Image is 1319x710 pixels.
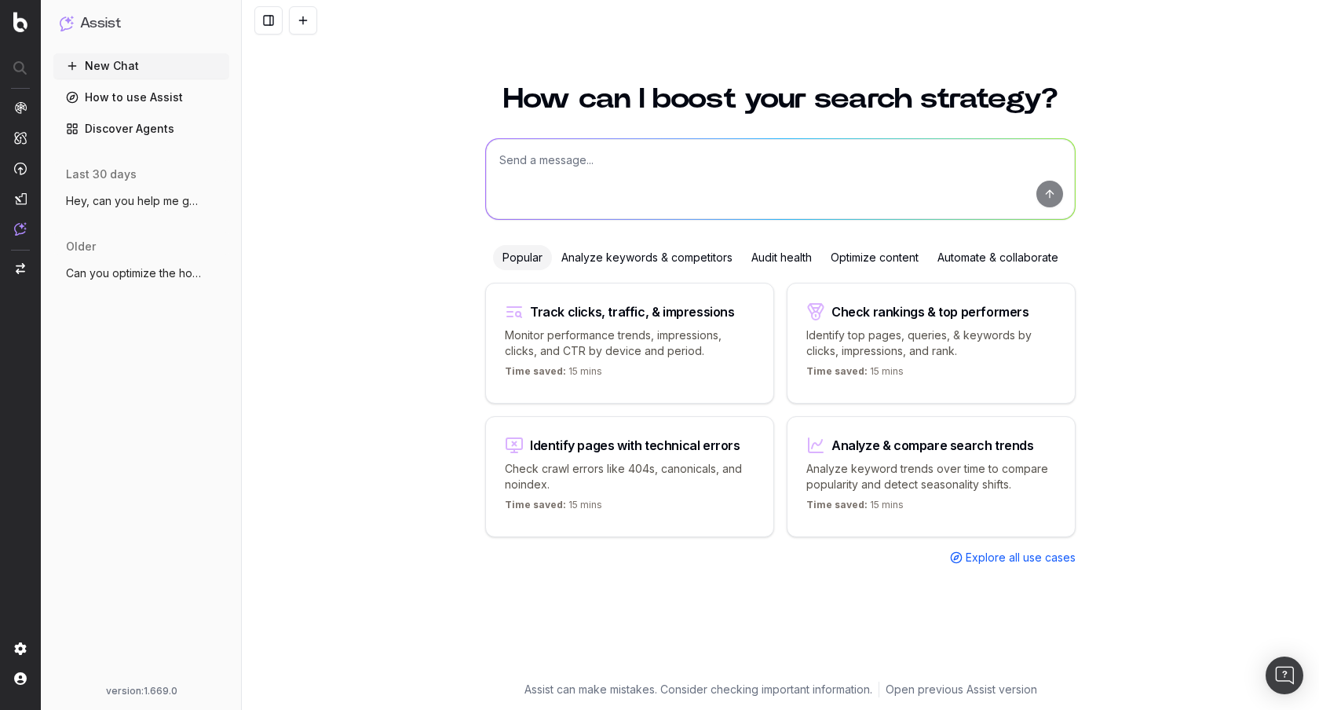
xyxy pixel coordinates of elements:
[806,365,904,384] p: 15 mins
[14,642,27,655] img: Setting
[14,131,27,145] img: Intelligence
[505,365,566,377] span: Time saved:
[806,328,1056,359] p: Identify top pages, queries, & keywords by clicks, impressions, and rank.
[928,245,1068,270] div: Automate & collaborate
[505,499,566,511] span: Time saved:
[60,13,223,35] button: Assist
[524,682,872,697] p: Assist can make mistakes. Consider checking important information.
[493,245,552,270] div: Popular
[950,550,1076,565] a: Explore all use cases
[530,439,740,452] div: Identify pages with technical errors
[53,188,229,214] button: Hey, can you help me get the CSS selecto
[806,365,868,377] span: Time saved:
[530,306,735,318] div: Track clicks, traffic, & impressions
[13,12,27,32] img: Botify logo
[66,239,96,254] span: older
[16,263,25,274] img: Switch project
[53,261,229,286] button: Can you optimize the homepage?
[485,85,1076,113] h1: How can I boost your search strategy?
[806,499,904,518] p: 15 mins
[66,167,137,182] span: last 30 days
[1266,657,1303,694] div: Open Intercom Messenger
[66,265,204,281] span: Can you optimize the homepage?
[806,499,868,511] span: Time saved:
[552,245,742,270] div: Analyze keywords & competitors
[966,550,1076,565] span: Explore all use cases
[14,101,27,114] img: Analytics
[53,85,229,110] a: How to use Assist
[14,162,27,175] img: Activation
[886,682,1037,697] a: Open previous Assist version
[14,222,27,236] img: Assist
[505,499,602,518] p: 15 mins
[831,439,1034,452] div: Analyze & compare search trends
[14,672,27,685] img: My account
[53,116,229,141] a: Discover Agents
[14,192,27,205] img: Studio
[80,13,121,35] h1: Assist
[505,365,602,384] p: 15 mins
[821,245,928,270] div: Optimize content
[505,328,754,359] p: Monitor performance trends, impressions, clicks, and CTR by device and period.
[742,245,821,270] div: Audit health
[505,461,754,492] p: Check crawl errors like 404s, canonicals, and noindex.
[806,461,1056,492] p: Analyze keyword trends over time to compare popularity and detect seasonality shifts.
[60,685,223,697] div: version: 1.669.0
[53,53,229,79] button: New Chat
[60,16,74,31] img: Assist
[831,306,1029,318] div: Check rankings & top performers
[66,193,204,209] span: Hey, can you help me get the CSS selecto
